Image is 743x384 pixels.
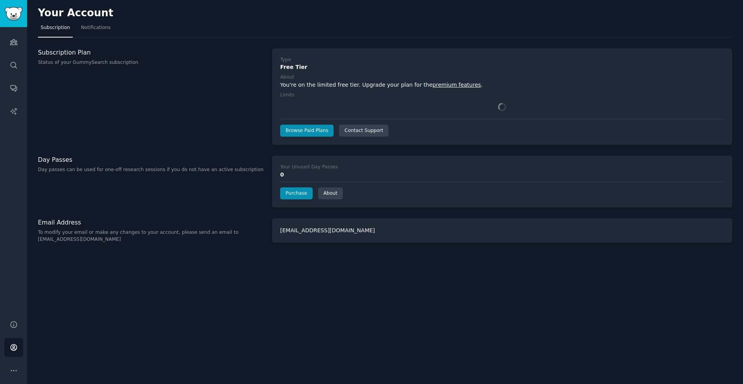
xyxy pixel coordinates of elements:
[41,24,70,31] span: Subscription
[38,48,264,57] h3: Subscription Plan
[38,156,264,164] h3: Day Passes
[433,82,481,88] a: premium features
[38,229,264,243] p: To modify your email or make any changes to your account, please send an email to [EMAIL_ADDRESS]...
[38,59,264,66] p: Status of your GummySearch subscription
[280,171,724,179] div: 0
[280,81,724,89] div: You're on the limited free tier. Upgrade your plan for the .
[280,164,338,171] div: Your Unused Day Passes
[81,24,111,31] span: Notifications
[38,22,73,38] a: Subscription
[280,125,334,137] a: Browse Paid Plans
[280,63,724,71] div: Free Tier
[280,187,313,200] a: Purchase
[5,7,22,21] img: GummySearch logo
[280,92,294,99] div: Limits
[38,166,264,173] p: Day passes can be used for one-off research sessions if you do not have an active subscription
[78,22,113,38] a: Notifications
[280,57,291,63] div: Type
[272,218,732,243] div: [EMAIL_ADDRESS][DOMAIN_NAME]
[318,187,343,200] a: About
[280,74,294,81] div: About
[38,7,113,19] h2: Your Account
[339,125,389,137] a: Contact Support
[38,218,264,226] h3: Email Address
